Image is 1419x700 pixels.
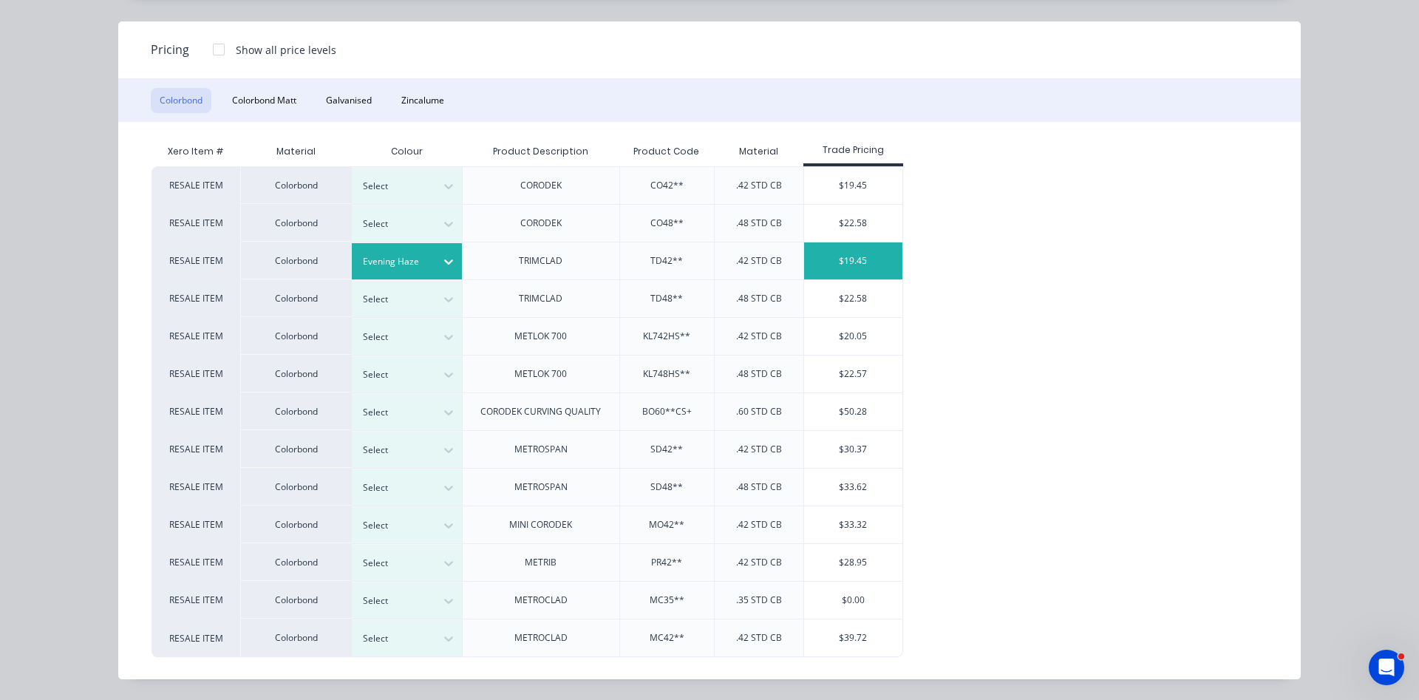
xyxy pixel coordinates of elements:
[152,279,240,317] div: RESALE ITEM
[736,330,782,343] div: .42 STD CB
[804,280,902,317] div: $22.58
[152,506,240,543] div: RESALE ITEM
[519,254,562,268] div: TRIMCLAD
[240,581,351,619] div: Colorbond
[514,443,568,456] div: METROSPAN
[240,393,351,430] div: Colorbond
[240,355,351,393] div: Colorbond
[240,137,351,166] div: Material
[152,242,240,279] div: RESALE ITEM
[622,133,711,170] div: Product Code
[152,619,240,657] div: RESALE ITEM
[240,543,351,581] div: Colorbond
[736,556,782,569] div: .42 STD CB
[151,88,211,113] button: Colorbond
[240,430,351,468] div: Colorbond
[736,518,782,531] div: .42 STD CB
[152,430,240,468] div: RESALE ITEM
[727,133,790,170] div: Material
[519,292,562,305] div: TRIMCLAD
[525,556,557,569] div: METRIB
[804,619,902,656] div: $39.72
[736,292,782,305] div: .48 STD CB
[240,506,351,543] div: Colorbond
[736,405,782,418] div: .60 STD CB
[736,480,782,494] div: .48 STD CB
[240,468,351,506] div: Colorbond
[152,393,240,430] div: RESALE ITEM
[152,317,240,355] div: RESALE ITEM
[392,88,453,113] button: Zincalume
[152,355,240,393] div: RESALE ITEM
[514,330,567,343] div: METLOK 700
[240,317,351,355] div: Colorbond
[152,468,240,506] div: RESALE ITEM
[804,242,902,279] div: $19.45
[804,167,902,204] div: $19.45
[804,356,902,393] div: $22.57
[236,42,336,58] div: Show all price levels
[514,594,568,607] div: METROCLAD
[481,133,600,170] div: Product Description
[803,143,903,157] div: Trade Pricing
[480,405,601,418] div: CORODEK CURVING QUALITY
[804,431,902,468] div: $30.37
[514,480,568,494] div: METROSPAN
[240,166,351,204] div: Colorbond
[223,88,305,113] button: Colorbond Matt
[152,204,240,242] div: RESALE ITEM
[152,166,240,204] div: RESALE ITEM
[736,217,782,230] div: .48 STD CB
[804,393,902,430] div: $50.28
[804,205,902,242] div: $22.58
[736,179,782,192] div: .42 STD CB
[804,544,902,581] div: $28.95
[736,594,782,607] div: .35 STD CB
[509,518,572,531] div: MINI CORODEK
[804,469,902,506] div: $33.62
[152,581,240,619] div: RESALE ITEM
[736,443,782,456] div: .42 STD CB
[520,179,562,192] div: CORODEK
[351,137,462,166] div: Colour
[240,619,351,657] div: Colorbond
[1369,650,1404,685] iframe: Intercom live chat
[736,631,782,645] div: .42 STD CB
[151,41,189,58] span: Pricing
[152,137,240,166] div: Xero Item #
[317,88,381,113] button: Galvanised
[736,254,782,268] div: .42 STD CB
[514,631,568,645] div: METROCLAD
[240,242,351,279] div: Colorbond
[152,543,240,581] div: RESALE ITEM
[240,279,351,317] div: Colorbond
[804,506,902,543] div: $33.32
[804,318,902,355] div: $20.05
[736,367,782,381] div: .48 STD CB
[804,582,902,619] div: $0.00
[520,217,562,230] div: CORODEK
[514,367,567,381] div: METLOK 700
[240,204,351,242] div: Colorbond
